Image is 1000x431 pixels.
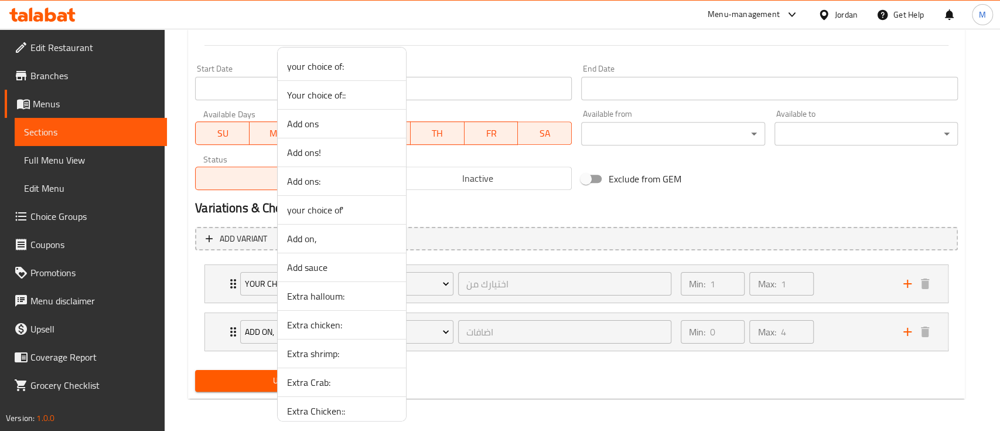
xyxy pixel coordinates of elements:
[287,375,397,389] span: Extra Crab:
[287,145,397,159] span: Add ons!
[287,174,397,188] span: Add ons:
[287,232,397,246] span: Add on,
[287,260,397,274] span: Add sauce
[287,59,397,73] span: your choice of:
[287,117,397,131] span: Add ons
[287,404,397,418] span: Extra Chicken::
[287,289,397,303] span: Extra halloum:
[287,347,397,361] span: Extra shrimp:
[287,88,397,102] span: Your choice of::
[287,318,397,332] span: Extra chicken:
[287,203,397,217] span: your choice of'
